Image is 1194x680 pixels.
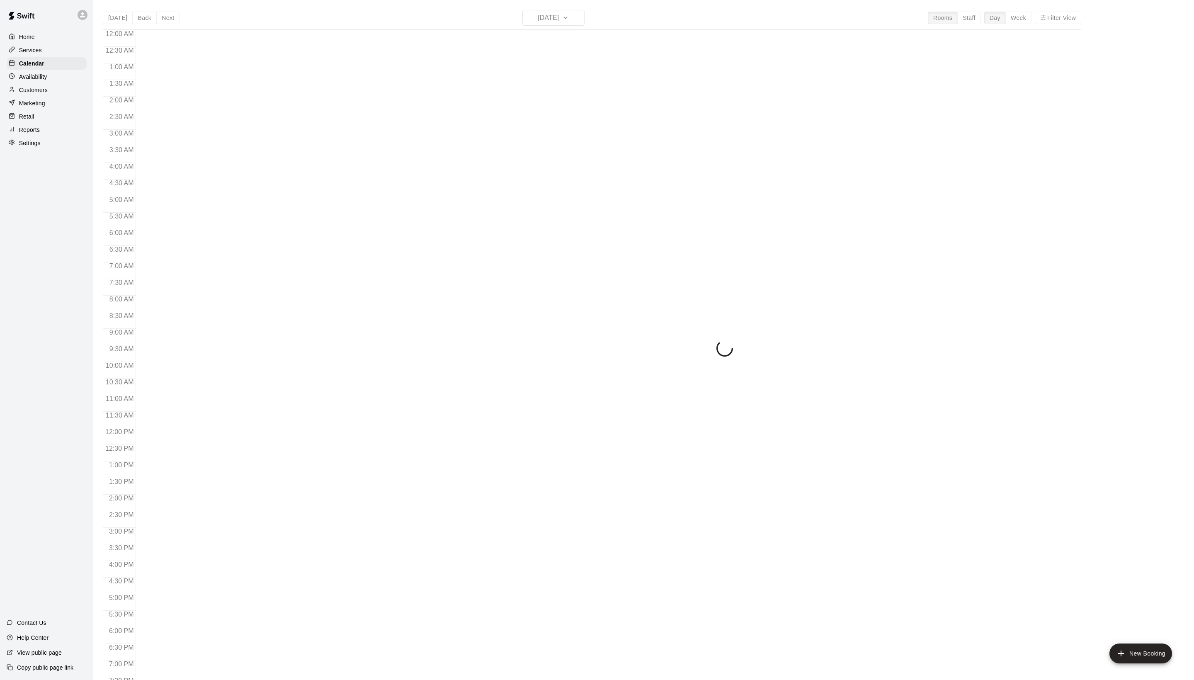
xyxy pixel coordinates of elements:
a: Marketing [7,97,87,109]
span: 10:30 AM [104,379,136,386]
span: 4:30 PM [107,578,136,585]
p: Copy public page link [17,663,73,672]
p: Help Center [17,634,49,642]
span: 4:30 AM [107,180,136,187]
a: Home [7,31,87,43]
span: 12:30 AM [104,47,136,54]
span: 1:30 PM [107,478,136,485]
p: Marketing [19,99,45,107]
p: Reports [19,126,40,134]
span: 8:00 AM [107,296,136,303]
span: 6:30 PM [107,644,136,651]
span: 1:00 PM [107,461,136,469]
span: 3:00 AM [107,130,136,137]
span: 3:00 PM [107,528,136,535]
span: 7:00 AM [107,262,136,270]
span: 11:30 AM [104,412,136,419]
span: 2:30 PM [107,511,136,518]
span: 5:30 PM [107,611,136,618]
a: Settings [7,137,87,149]
span: 11:00 AM [104,395,136,402]
span: 1:30 AM [107,80,136,87]
span: 2:30 AM [107,113,136,120]
span: 12:00 PM [103,428,136,435]
p: View public page [17,648,62,657]
span: 9:30 AM [107,345,136,352]
span: 5:30 AM [107,213,136,220]
p: Services [19,46,42,54]
span: 10:00 AM [104,362,136,369]
span: 3:30 AM [107,146,136,153]
span: 12:00 AM [104,30,136,37]
span: 2:00 PM [107,495,136,502]
span: 2:00 AM [107,97,136,104]
p: Customers [19,86,48,94]
p: Contact Us [17,619,46,627]
span: 3:30 PM [107,544,136,551]
span: 12:30 PM [103,445,136,452]
span: 7:30 AM [107,279,136,286]
a: Customers [7,84,87,96]
a: Calendar [7,57,87,70]
span: 1:00 AM [107,63,136,70]
span: 5:00 PM [107,594,136,601]
p: Settings [19,139,41,147]
a: Retail [7,110,87,123]
a: Availability [7,70,87,83]
span: 8:30 AM [107,312,136,319]
p: Calendar [19,59,44,68]
span: 6:00 AM [107,229,136,236]
span: 7:00 PM [107,661,136,668]
span: 4:00 AM [107,163,136,170]
span: 6:30 AM [107,246,136,253]
p: Retail [19,112,34,121]
a: Services [7,44,87,56]
span: 4:00 PM [107,561,136,568]
p: Home [19,33,35,41]
p: Availability [19,73,47,81]
span: 9:00 AM [107,329,136,336]
span: 5:00 AM [107,196,136,203]
span: 6:00 PM [107,627,136,634]
a: Reports [7,124,87,136]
